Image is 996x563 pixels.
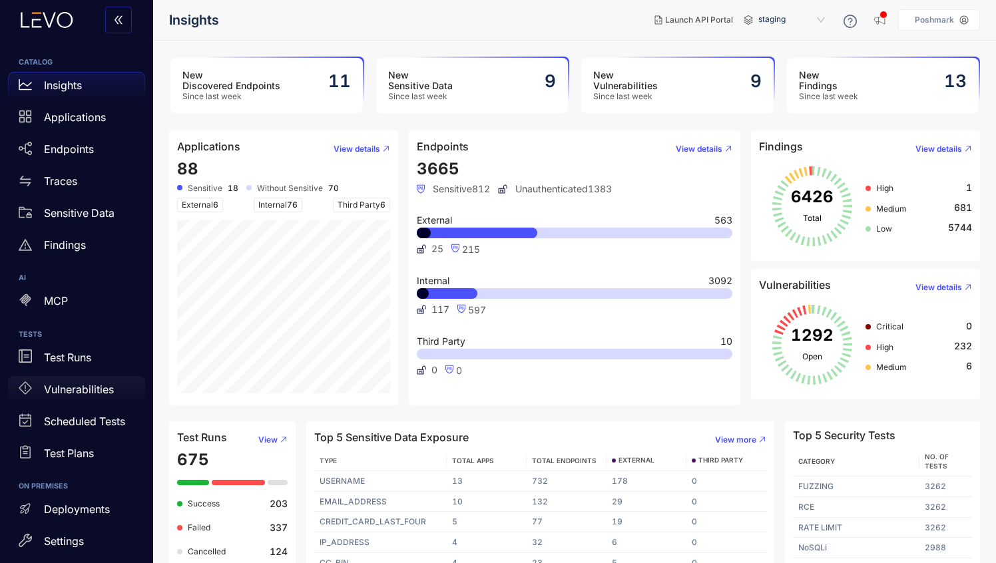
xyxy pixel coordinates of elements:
a: Vulnerabilities [8,376,145,408]
h4: Findings [759,140,803,152]
p: Scheduled Tests [44,415,125,427]
span: Category [798,457,835,465]
td: RATE LIMIT [793,518,919,538]
span: 10 [720,337,732,346]
button: double-left [105,7,132,33]
td: 6 [607,532,686,553]
p: Poshmark [915,15,954,25]
span: High [876,183,893,193]
span: Medium [876,362,907,372]
h2: 9 [750,71,762,91]
span: 597 [468,304,486,315]
span: Sensitive 812 [417,184,490,194]
span: 117 [431,304,449,315]
td: 0 [686,512,766,532]
h6: CATALOG [19,59,134,67]
p: Findings [44,239,86,251]
span: View details [915,283,962,292]
button: View more [704,429,766,451]
a: Insights [8,72,145,104]
span: High [876,342,893,352]
span: EXTERNAL [619,457,654,465]
span: swap [19,174,32,188]
h6: TESTS [19,331,134,339]
p: Sensitive Data [44,207,115,219]
button: View details [905,138,972,160]
span: View details [676,144,722,154]
td: 32 [527,532,607,553]
span: Launch API Portal [665,15,733,25]
a: Deployments [8,496,145,528]
p: Test Runs [44,351,91,363]
span: Since last week [593,92,658,101]
td: EMAIL_ADDRESS [314,492,447,512]
span: 6 [380,200,385,210]
span: 76 [287,200,298,210]
span: 675 [177,450,209,469]
button: View details [905,277,972,298]
p: Test Plans [44,447,94,459]
a: Findings [8,232,145,264]
p: Deployments [44,503,110,515]
a: Endpoints [8,136,145,168]
b: 124 [270,546,288,557]
h4: Top 5 Security Tests [793,429,895,441]
p: Settings [44,535,84,547]
span: Since last week [799,92,858,101]
a: MCP [8,288,145,320]
span: 6 [966,361,972,371]
span: View details [334,144,380,154]
span: View details [915,144,962,154]
h3: New Vulnerabilities [593,70,658,91]
b: 18 [228,184,238,193]
td: 132 [527,492,607,512]
h2: 11 [328,71,351,91]
b: 70 [328,184,339,193]
span: Third Party [417,337,465,346]
td: 4 [447,532,527,553]
h3: New Discovered Endpoints [182,70,280,91]
span: 3092 [708,276,732,285]
span: View more [715,435,756,445]
span: Unauthenticated 1383 [498,184,612,194]
button: View details [323,138,390,160]
p: Endpoints [44,143,94,155]
span: Medium [876,204,907,214]
span: Internal [254,198,302,212]
span: Low [876,224,892,234]
td: 29 [607,492,686,512]
h4: Applications [177,140,240,152]
p: Applications [44,111,106,123]
span: 0 [966,321,972,331]
td: 2988 [919,538,972,558]
td: USERNAME [314,471,447,492]
td: 0 [686,471,766,492]
span: double-left [113,15,124,27]
span: 0 [431,365,437,375]
td: 19 [607,512,686,532]
td: NoSQLi [793,538,919,558]
span: Success [188,498,220,508]
span: Since last week [182,92,280,101]
span: 681 [954,202,972,213]
span: 563 [714,216,732,225]
span: External [417,216,452,225]
td: 5 [447,512,527,532]
span: 6 [213,200,218,210]
span: TYPE [320,457,337,465]
td: 0 [686,532,766,553]
span: TOTAL ENDPOINTS [532,457,597,465]
td: RCE [793,497,919,518]
h3: New Sensitive Data [388,70,453,91]
p: Traces [44,175,77,187]
span: THIRD PARTY [698,457,743,465]
h2: 13 [944,71,967,91]
span: 5744 [948,222,972,233]
td: FUZZING [793,476,919,497]
a: Test Runs [8,344,145,376]
td: 13 [447,471,527,492]
span: staging [758,9,828,31]
span: 25 [431,244,443,254]
span: warning [19,238,32,252]
span: Insights [169,13,219,28]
